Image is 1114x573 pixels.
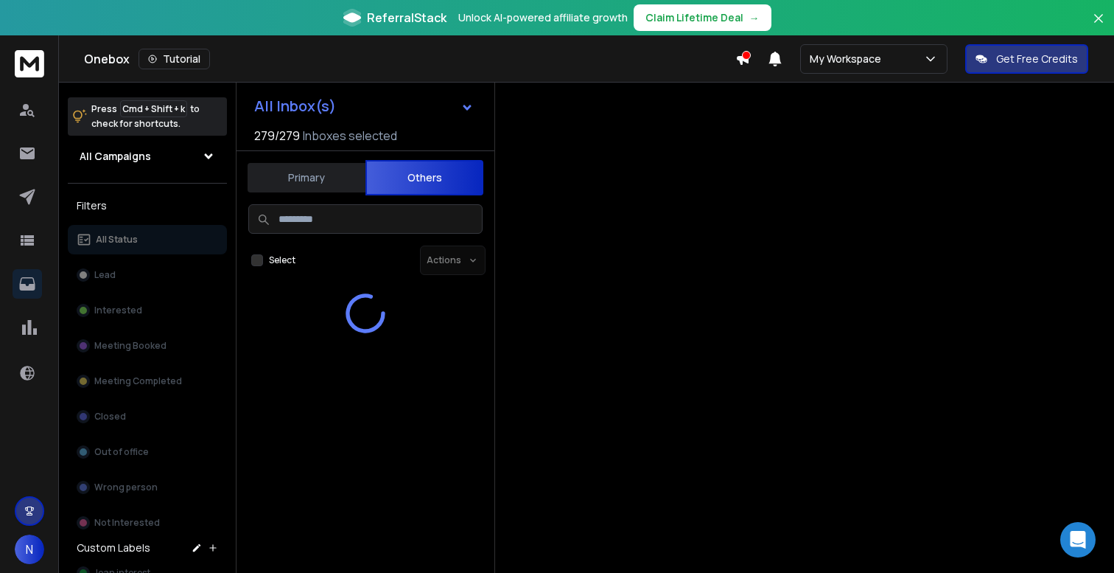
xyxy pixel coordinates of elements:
[749,10,760,25] span: →
[77,541,150,555] h3: Custom Labels
[91,102,200,131] p: Press to check for shortcuts.
[810,52,887,66] p: My Workspace
[68,195,227,216] h3: Filters
[303,127,397,145] h3: Inboxes selected
[254,127,300,145] span: 279 / 279
[365,160,483,195] button: Others
[242,91,486,121] button: All Inbox(s)
[84,49,735,69] div: Onebox
[254,99,336,114] h1: All Inbox(s)
[367,9,446,27] span: ReferralStack
[68,142,227,171] button: All Campaigns
[1089,9,1108,44] button: Close banner
[248,162,365,194] button: Primary
[269,254,295,266] label: Select
[634,4,771,31] button: Claim Lifetime Deal→
[996,52,1078,66] p: Get Free Credits
[15,535,44,564] button: N
[139,49,210,69] button: Tutorial
[458,10,628,25] p: Unlock AI-powered affiliate growth
[80,149,151,164] h1: All Campaigns
[120,100,187,117] span: Cmd + Shift + k
[965,44,1088,74] button: Get Free Credits
[1060,522,1096,558] div: Open Intercom Messenger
